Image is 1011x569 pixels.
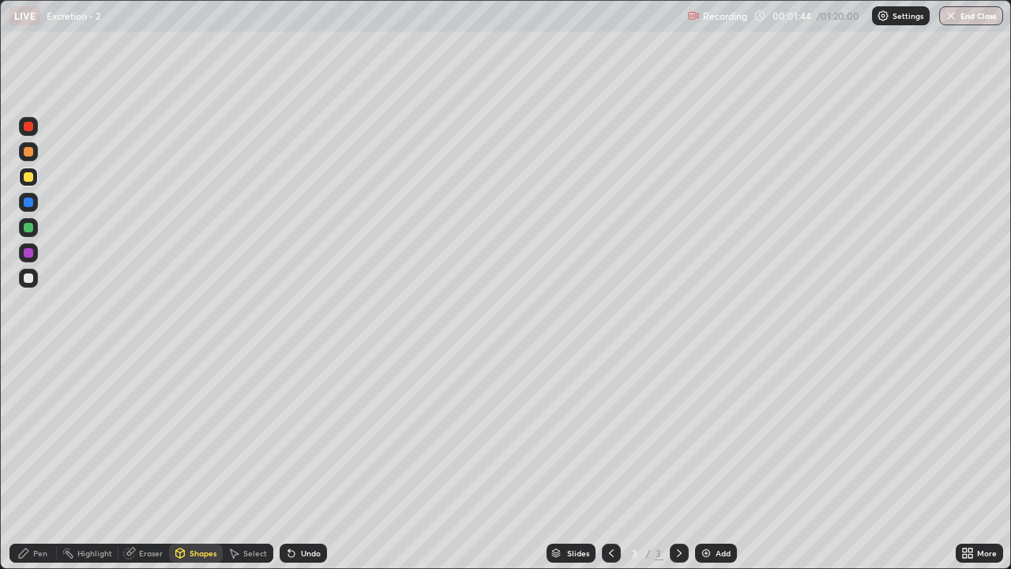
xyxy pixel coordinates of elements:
img: recording.375f2c34.svg [687,9,700,22]
div: Select [243,549,267,557]
div: 3 [627,548,643,558]
div: Undo [301,549,321,557]
p: Excretion - 2 [47,9,100,22]
div: Eraser [139,549,163,557]
div: Highlight [77,549,112,557]
p: LIVE [14,9,36,22]
div: More [977,549,997,557]
img: end-class-cross [945,9,957,22]
div: Shapes [190,549,216,557]
div: Add [716,549,731,557]
button: End Class [939,6,1003,25]
div: Pen [33,549,47,557]
img: class-settings-icons [877,9,889,22]
div: Slides [567,549,589,557]
div: 3 [654,546,663,560]
div: / [646,548,651,558]
p: Recording [703,10,747,22]
img: add-slide-button [700,547,712,560]
p: Settings [893,12,923,20]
